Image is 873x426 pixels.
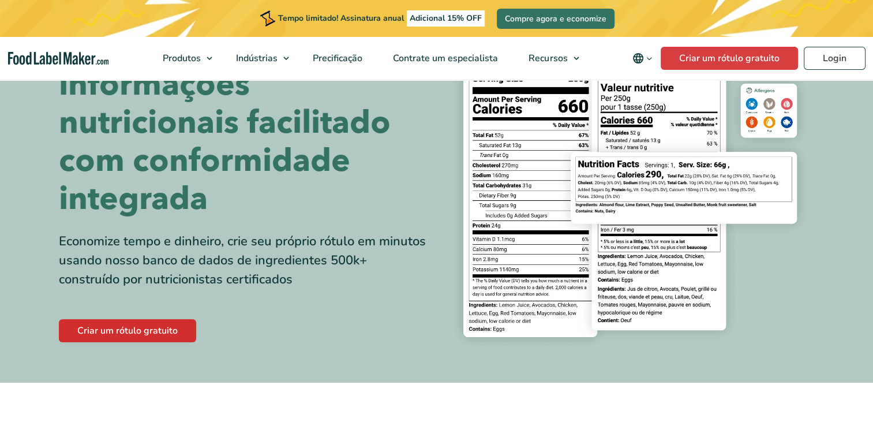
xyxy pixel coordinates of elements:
[59,232,428,289] div: Economize tempo e dinheiro, crie seu próprio rótulo em minutos usando nosso banco de dados de ing...
[221,37,295,80] a: Indústrias
[278,13,338,24] span: Tempo limitado!
[309,52,364,65] span: Precificação
[514,37,585,80] a: Recursos
[8,52,109,65] a: Página inicial do Food Label Maker
[59,28,428,218] h1: Gerador de informações nutricionais facilitado com conformidade integrada
[159,52,202,65] span: Produtos
[407,10,485,27] span: Adicional 15% OFF
[340,13,404,24] span: Assinatura anual
[624,47,661,70] button: Alterar Idioma
[298,37,375,80] a: Precificação
[497,9,615,29] a: Compre agora e economize
[148,37,218,80] a: Produtos
[378,37,511,80] a: Contrate um especialista
[389,52,499,65] span: Contrate um especialista
[661,47,798,70] a: Criar um rótulo gratuito
[59,319,196,342] a: Criar um rótulo gratuito
[804,47,865,70] a: Login
[233,52,279,65] span: Indústrias
[525,52,568,65] span: Recursos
